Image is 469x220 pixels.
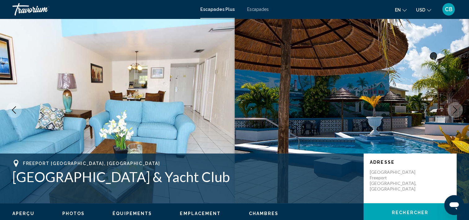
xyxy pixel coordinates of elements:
button: Changer de devise [416,5,431,14]
p: Adresse [370,160,450,165]
h1: [GEOGRAPHIC_DATA] & Yacht Club [12,169,357,185]
span: Rechercher [392,210,428,215]
button: Chambres [249,211,278,216]
span: en [395,7,401,12]
span: CB [445,6,453,12]
span: Équipements [113,211,152,216]
a: Travorium [12,3,194,16]
button: Équipements [113,211,152,216]
button: Menu utilisateur [440,3,457,16]
iframe: Bouton de lancement de la fenêtre de messagerie [444,195,464,215]
span: Freeport [GEOGRAPHIC_DATA], [GEOGRAPHIC_DATA] [23,161,160,166]
button: Photos [62,211,85,216]
button: Image précédente [6,102,22,118]
button: Emplacement [180,211,221,216]
span: Emplacement [180,211,221,216]
span: USD [416,7,425,12]
span: Chambres [249,211,278,216]
p: [GEOGRAPHIC_DATA] Freeport [GEOGRAPHIC_DATA], [GEOGRAPHIC_DATA] [370,169,419,192]
button: Image suivante [447,102,463,118]
span: Photos [62,211,85,216]
a: Escapades Plus [200,7,235,12]
button: Changer la langue [395,5,407,14]
a: Escapades [247,7,269,12]
button: Aperçu [12,211,34,216]
span: Aperçu [12,211,34,216]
